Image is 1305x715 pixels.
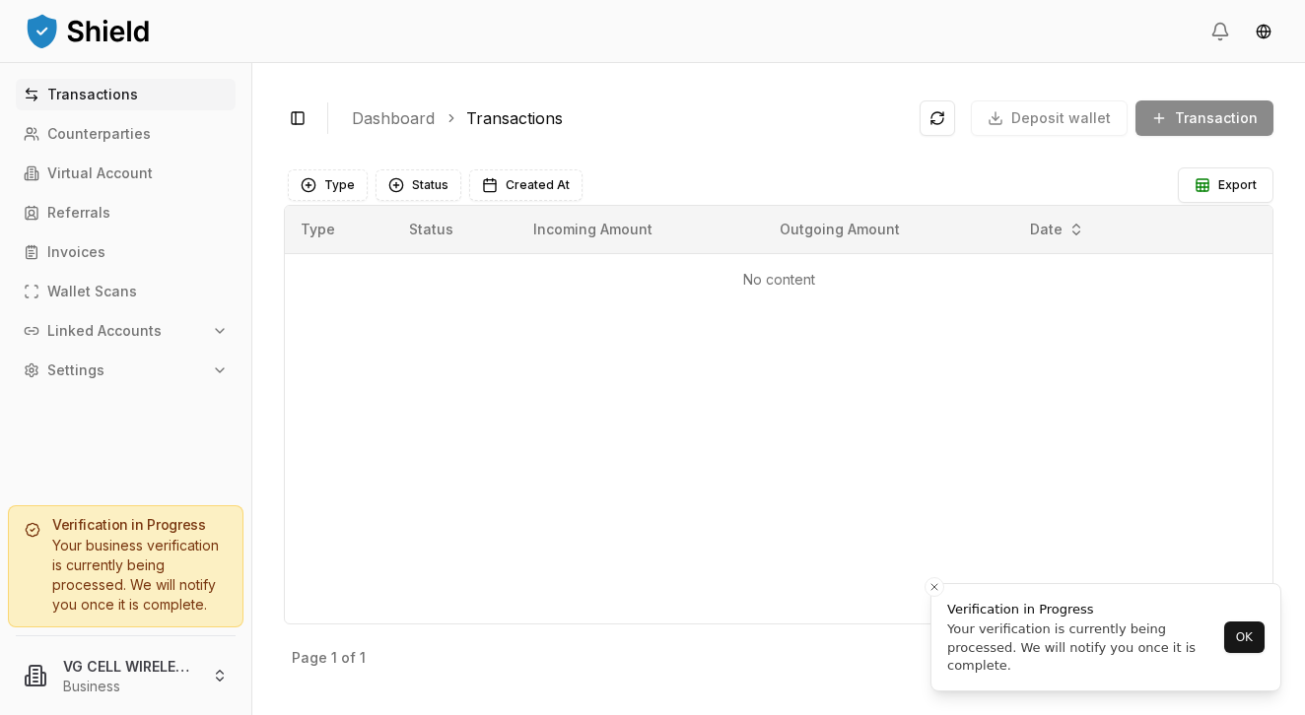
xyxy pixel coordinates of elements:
[288,169,368,201] button: Type
[16,79,236,110] a: Transactions
[16,315,236,347] button: Linked Accounts
[517,206,765,253] th: Incoming Amount
[1022,214,1092,245] button: Date
[25,518,227,532] h5: Verification in Progress
[8,644,243,707] button: VG CELL WIRELESS LLCBusiness
[63,656,196,677] p: VG CELL WIRELESS LLC
[352,106,435,130] a: Dashboard
[376,169,461,201] button: Status
[341,651,356,665] p: of
[63,677,196,696] p: Business
[16,355,236,386] button: Settings
[466,106,563,130] a: Transactions
[301,270,1257,290] p: No content
[1224,621,1265,653] button: OK
[331,651,337,665] p: 1
[47,166,153,180] p: Virtual Account
[1178,167,1273,203] button: Export
[469,169,583,201] button: Created At
[16,158,236,189] a: Virtual Account
[16,118,236,150] a: Counterparties
[352,106,904,130] nav: breadcrumb
[16,276,236,307] a: Wallet Scans
[947,600,1218,619] div: Verification in Progress
[292,651,327,665] p: Page
[925,577,944,597] button: Close toast
[47,285,137,298] p: Wallet Scans
[47,206,110,220] p: Referrals
[47,363,104,377] p: Settings
[16,236,236,268] a: Invoices
[506,177,570,193] span: Created At
[25,536,227,615] div: Your business verification is currently being processed. We will notify you once it is complete.
[47,127,151,141] p: Counterparties
[393,206,517,253] th: Status
[47,245,105,259] p: Invoices
[285,206,393,253] th: Type
[764,206,1012,253] th: Outgoing Amount
[47,88,138,101] p: Transactions
[47,324,162,338] p: Linked Accounts
[360,651,366,665] p: 1
[947,620,1218,675] div: Your verification is currently being processed. We will notify you once it is complete.
[24,11,152,50] img: ShieldPay Logo
[8,505,243,627] a: Verification in ProgressYour business verification is currently being processed. We will notify y...
[16,197,236,228] a: Referrals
